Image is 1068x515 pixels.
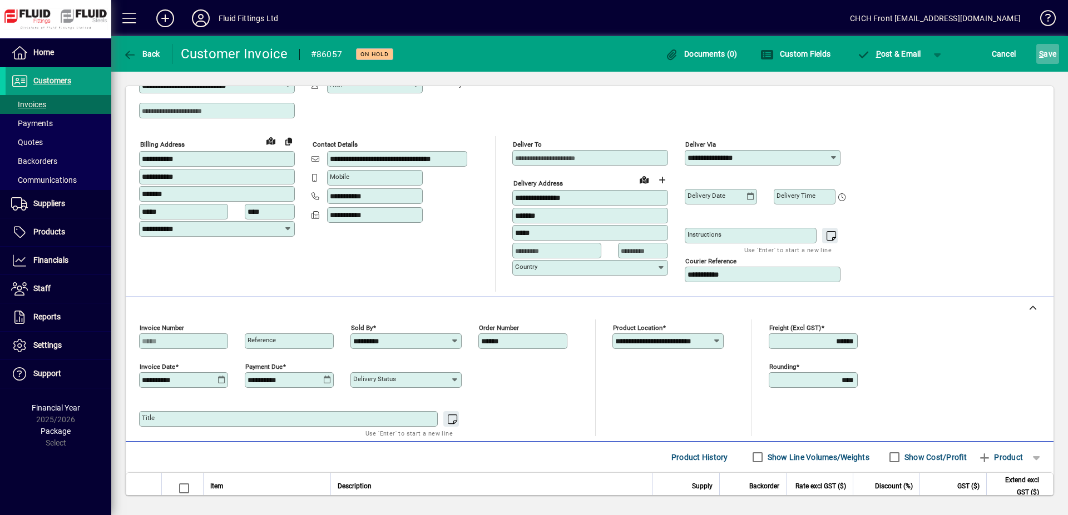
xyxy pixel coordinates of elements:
div: #86057 [311,46,343,63]
button: Back [120,44,163,64]
a: Payments [6,114,111,133]
button: Product [972,447,1029,467]
span: Package [41,427,71,436]
span: Custom Fields [760,49,830,58]
button: Cancel [989,44,1019,64]
a: Financials [6,247,111,274]
mat-label: Deliver To [513,141,542,148]
button: Post & Email [851,44,927,64]
mat-label: Country [515,263,537,271]
button: Product History [667,447,733,467]
span: GST ($) [957,480,980,492]
a: Communications [6,171,111,189]
a: Reports [6,303,111,331]
span: Financials [33,256,68,264]
span: Payments [11,119,53,128]
span: ave [1039,45,1056,63]
span: Home [33,48,54,57]
app-page-header-button: Back [111,44,172,64]
span: Staff [33,284,51,293]
span: Description [338,480,372,492]
mat-label: Reference [248,336,276,344]
span: Communications [11,176,77,184]
div: Fluid Fittings Ltd [219,9,278,27]
span: Support [33,369,61,378]
button: Add [147,8,183,28]
a: Home [6,39,111,67]
button: Choose address [653,171,671,189]
span: Cancel [992,45,1016,63]
span: Product History [671,448,728,466]
button: Profile [183,8,219,28]
a: Knowledge Base [1032,2,1054,38]
a: View on map [262,132,280,149]
span: Supply [692,480,713,492]
mat-label: Order number [479,324,519,332]
span: Settings [33,341,62,349]
span: ost & Email [857,49,921,58]
span: Item [210,480,224,492]
span: Invoices [11,100,46,109]
span: P [876,49,881,58]
span: Back [123,49,160,58]
span: Reports [33,312,61,321]
button: Documents (0) [662,44,740,64]
mat-label: Instructions [688,231,721,238]
button: Custom Fields [758,44,833,64]
span: Backorders [11,157,57,166]
mat-label: Invoice date [140,363,175,371]
mat-label: Invoice number [140,324,184,332]
a: Products [6,218,111,246]
mat-label: Delivery status [353,375,396,383]
span: Extend excl GST ($) [993,474,1039,498]
span: Documents (0) [665,49,738,58]
span: Backorder [749,480,779,492]
label: Show Cost/Profit [902,452,967,463]
span: Suppliers [33,199,65,208]
mat-label: Mobile [330,173,349,181]
button: Save [1036,44,1059,64]
div: CHCH Front [EMAIL_ADDRESS][DOMAIN_NAME] [850,9,1021,27]
a: Invoices [6,95,111,114]
label: Show Line Volumes/Weights [765,452,869,463]
a: Settings [6,332,111,359]
div: Customer Invoice [181,45,288,63]
a: Quotes [6,133,111,152]
span: On hold [360,51,389,58]
mat-label: Delivery date [688,192,725,199]
mat-label: Payment due [245,363,283,371]
mat-label: Delivery time [777,192,815,199]
mat-label: Courier Reference [685,257,736,265]
button: Copy to Delivery address [280,132,298,150]
span: Discount (%) [875,480,913,492]
a: Suppliers [6,190,111,218]
mat-label: Deliver via [685,141,716,148]
a: Staff [6,275,111,303]
mat-label: Product location [613,324,662,332]
span: S [1039,49,1044,58]
span: Customers [33,76,71,85]
span: Products [33,227,65,236]
mat-hint: Use 'Enter' to start a new line [365,427,453,439]
mat-label: Freight (excl GST) [769,324,821,332]
span: Product [978,448,1023,466]
mat-label: Sold by [351,324,373,332]
a: Backorders [6,152,111,171]
a: Support [6,360,111,388]
span: Rate excl GST ($) [795,480,846,492]
a: View on map [635,171,653,188]
mat-label: Rounding [769,363,796,371]
span: Quotes [11,138,43,147]
span: Financial Year [32,403,80,412]
mat-hint: Use 'Enter' to start a new line [744,243,832,256]
mat-label: Title [142,414,155,422]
